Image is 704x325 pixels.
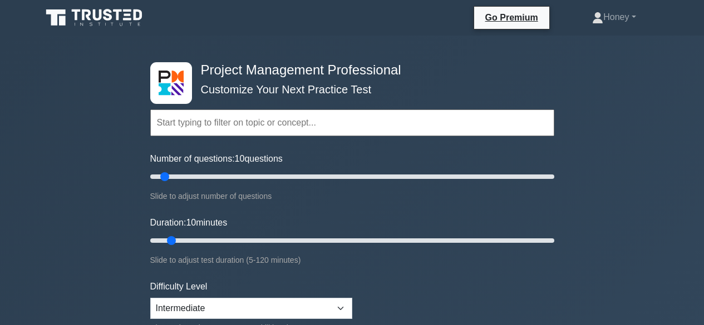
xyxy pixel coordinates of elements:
[479,11,545,24] a: Go Premium
[150,280,208,293] label: Difficulty Level
[565,6,662,28] a: Honey
[196,62,500,78] h4: Project Management Professional
[150,253,554,267] div: Slide to adjust test duration (5-120 minutes)
[150,189,554,203] div: Slide to adjust number of questions
[186,218,196,227] span: 10
[150,216,228,229] label: Duration: minutes
[150,152,283,166] label: Number of questions: questions
[150,109,554,136] input: Start typing to filter on topic or concept...
[235,154,245,163] span: 10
